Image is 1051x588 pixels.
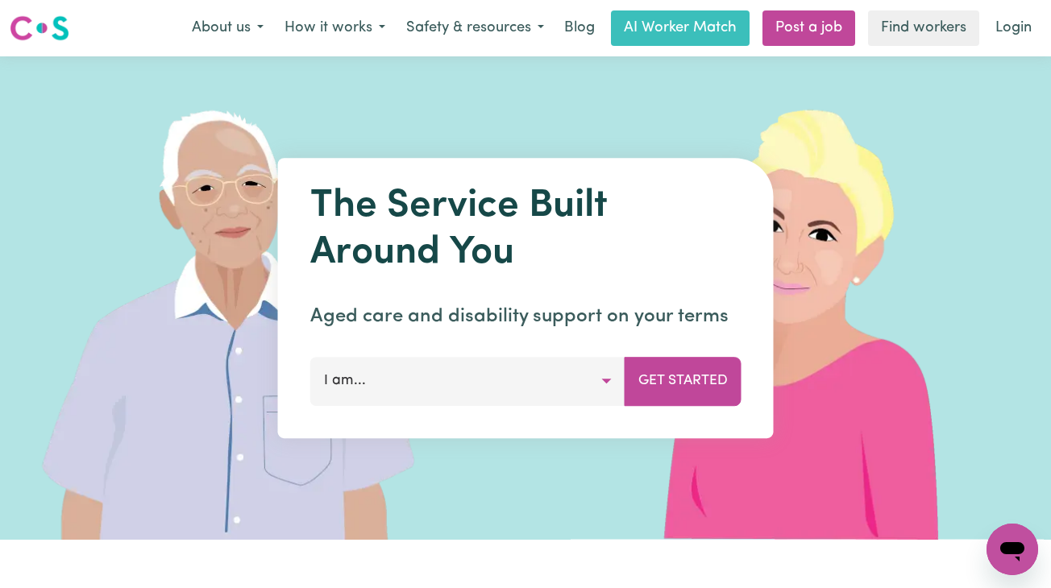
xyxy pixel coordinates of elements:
[625,357,742,405] button: Get Started
[274,11,396,45] button: How it works
[762,10,855,46] a: Post a job
[987,524,1038,575] iframe: Button to launch messaging window
[10,14,69,43] img: Careseekers logo
[310,302,742,331] p: Aged care and disability support on your terms
[181,11,274,45] button: About us
[10,10,69,47] a: Careseekers logo
[396,11,555,45] button: Safety & resources
[611,10,750,46] a: AI Worker Match
[986,10,1041,46] a: Login
[310,357,625,405] button: I am...
[868,10,979,46] a: Find workers
[310,184,742,276] h1: The Service Built Around You
[555,10,604,46] a: Blog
